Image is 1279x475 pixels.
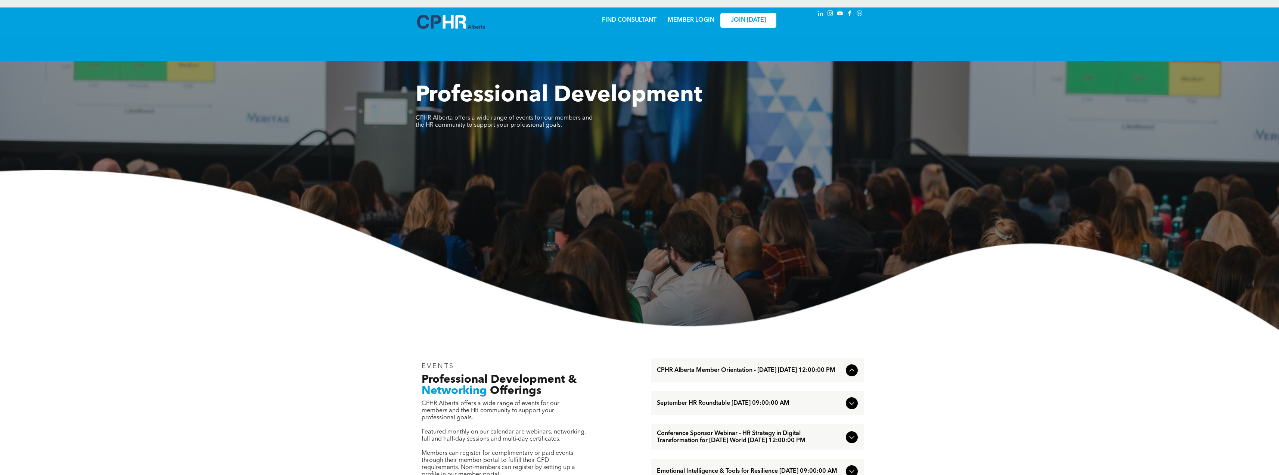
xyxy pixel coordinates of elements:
a: facebook [846,9,854,19]
img: A blue and white logo for cp alberta [417,15,485,29]
span: Networking [422,385,487,397]
a: linkedin [817,9,825,19]
span: CPHR Alberta Member Orientation - [DATE] [DATE] 12:00:00 PM [657,367,843,374]
a: Social network [856,9,864,19]
span: JOIN [DATE] [731,17,766,24]
span: Featured monthly on our calendar are webinars, networking, full and half-day sessions and multi-d... [422,429,586,442]
span: Professional Development & [422,374,577,385]
span: Professional Development [416,84,702,107]
span: CPHR Alberta offers a wide range of events for our members and the HR community to support your p... [416,115,593,128]
span: Offerings [490,385,541,397]
a: FIND CONSULTANT [602,17,656,23]
a: youtube [836,9,844,19]
a: JOIN [DATE] [720,13,776,28]
a: instagram [826,9,835,19]
span: CPHR Alberta offers a wide range of events for our members and the HR community to support your p... [422,401,559,421]
span: Conference Sponsor Webinar - HR Strategy in Digital Transformation for [DATE] World [DATE] 12:00:... [657,430,843,444]
span: EVENTS [422,363,455,370]
span: September HR Roundtable [DATE] 09:00:00 AM [657,400,843,407]
a: MEMBER LOGIN [668,17,714,23]
span: Emotional Intelligence & Tools for Resilience [DATE] 09:00:00 AM [657,468,843,475]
